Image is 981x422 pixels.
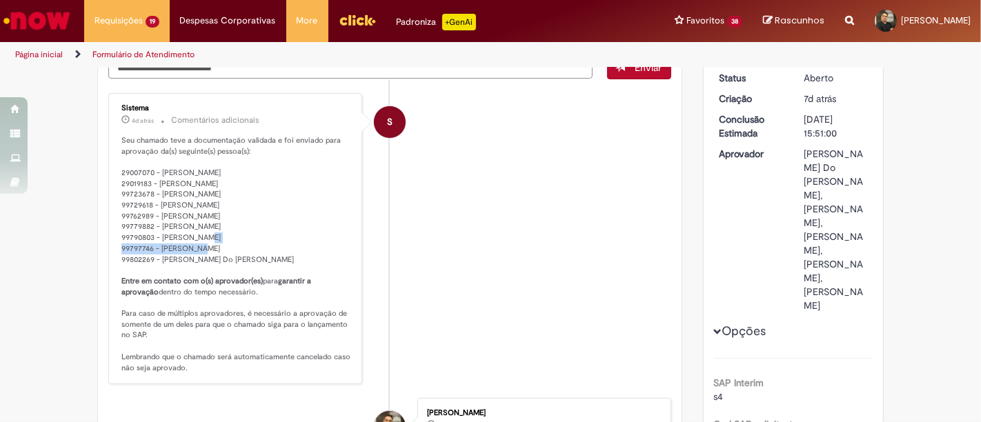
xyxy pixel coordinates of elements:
p: +GenAi [442,14,476,30]
dt: Criação [709,92,794,105]
dt: Conclusão Estimada [709,112,794,140]
div: 23/09/2025 16:50:56 [804,92,868,105]
span: Despesas Corporativas [180,14,276,28]
span: Requisições [95,14,143,28]
a: Rascunhos [763,14,824,28]
img: ServiceNow [1,7,72,34]
dt: Aprovador [709,147,794,161]
b: garantir a aprovação [121,276,313,297]
textarea: Digite sua mensagem aqui... [108,56,593,79]
ul: Trilhas de página [10,42,644,68]
span: Favoritos [686,14,724,28]
div: System [374,106,406,138]
div: Sistema [121,104,351,112]
b: Entre em contato com o(s) aprovador(es) [121,276,263,286]
span: 7d atrás [804,92,836,105]
time: 25/09/2025 19:37:56 [132,117,154,125]
div: [DATE] 15:51:00 [804,112,868,140]
span: S [387,105,393,139]
a: Formulário de Atendimento [92,49,195,60]
button: Enviar [607,56,671,79]
b: SAP Interim [714,376,764,389]
small: Comentários adicionais [171,114,259,126]
span: 19 [146,16,159,28]
div: Padroniza [397,14,476,30]
div: [PERSON_NAME] [427,409,657,417]
span: More [297,14,318,28]
time: 23/09/2025 16:50:56 [804,92,836,105]
span: [PERSON_NAME] [901,14,971,26]
span: 38 [727,16,742,28]
div: Aberto [804,71,868,85]
span: Enviar [635,61,662,74]
img: click_logo_yellow_360x200.png [339,10,376,30]
span: Rascunhos [775,14,824,27]
span: s4 [714,390,724,403]
p: Seu chamado teve a documentação validada e foi enviado para aprovação da(s) seguinte(s) pessoa(s)... [121,135,351,373]
a: Página inicial [15,49,63,60]
div: [PERSON_NAME] Do [PERSON_NAME], [PERSON_NAME], [PERSON_NAME], [PERSON_NAME], [PERSON_NAME] [804,147,868,312]
dt: Status [709,71,794,85]
span: 4d atrás [132,117,154,125]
